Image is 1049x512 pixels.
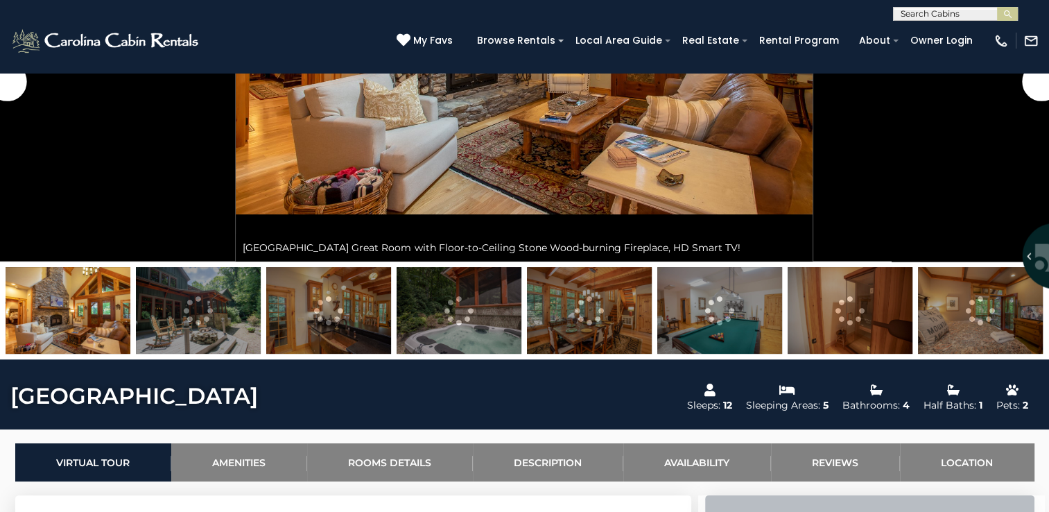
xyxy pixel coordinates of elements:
[10,27,202,55] img: White-1-2.png
[994,33,1009,49] img: phone-regular-white.png
[413,33,453,48] span: My Favs
[900,443,1034,481] a: Location
[397,33,456,49] a: My Favs
[1023,33,1039,49] img: mail-regular-white.png
[307,443,473,481] a: Rooms Details
[470,30,562,51] a: Browse Rentals
[788,267,912,354] img: 163269200
[569,30,669,51] a: Local Area Guide
[397,267,521,354] img: 163269164
[266,267,391,354] img: 163269163
[6,267,130,354] img: 163269168
[852,30,897,51] a: About
[752,30,846,51] a: Rental Program
[771,443,900,481] a: Reviews
[136,267,261,354] img: 163269158
[903,30,980,51] a: Owner Login
[623,443,771,481] a: Availability
[15,443,171,481] a: Virtual Tour
[236,234,813,262] div: [GEOGRAPHIC_DATA] Great Room with Floor-to-Ceiling Stone Wood-burning Fireplace, HD Smart TV!
[657,267,782,354] img: 163269165
[473,443,623,481] a: Description
[918,267,1043,354] img: 163269201
[675,30,746,51] a: Real Estate
[171,443,307,481] a: Amenities
[527,267,652,354] img: 163269170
